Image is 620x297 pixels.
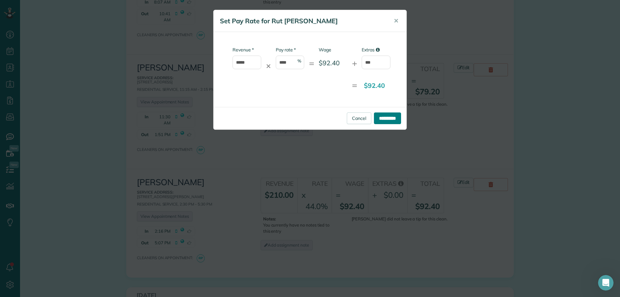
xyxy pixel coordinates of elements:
div: ✕ [261,61,275,71]
h5: Set Pay Rate for Rut [PERSON_NAME] [220,16,385,26]
a: Cancel [347,112,371,124]
div: = [347,79,362,92]
span: ✕ [394,17,398,25]
label: Extras [362,47,390,53]
label: Revenue [232,47,253,53]
strong: $92.40 [364,81,385,90]
label: Wage [319,47,347,53]
div: = [304,57,318,70]
iframe: Intercom live chat [598,275,614,291]
label: Pay rate [276,47,296,53]
div: + [347,57,362,70]
div: $92.40 [319,58,347,68]
span: % [297,58,301,64]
